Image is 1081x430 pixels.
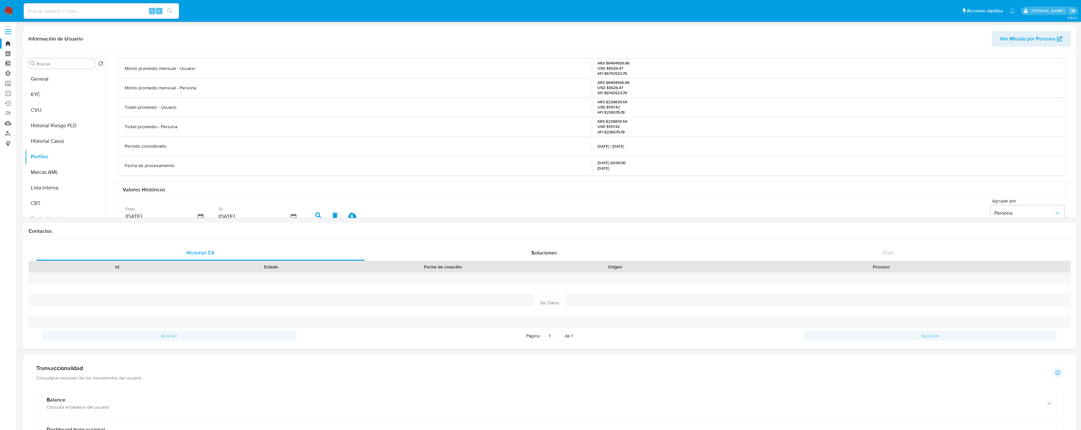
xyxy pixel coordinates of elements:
[125,104,176,110] p: Ticket promedio - Usuario
[697,264,1066,270] div: Proceso
[25,180,106,196] button: Lista Interna
[126,207,135,211] label: From
[992,198,1066,203] span: Agrupar por
[531,249,557,256] span: Soluciones
[1009,8,1015,14] a: Notificaciones
[123,47,1061,53] h3: Valores actuales
[25,133,106,149] button: Historial Casos
[125,124,177,130] p: Ticket promedio - Persona
[25,71,106,87] button: General
[967,7,1003,14] span: Accesos rápidos
[123,187,1061,193] h3: Valores Históricos
[42,331,296,341] button: Anterior
[994,210,1054,216] span: Persona
[125,65,195,72] p: Monto promedio mensual - Usuario
[25,196,106,211] button: CBT
[28,228,1071,234] h1: Contactos
[597,119,627,135] p: ARS $226839.54 USD $197.42 AFI $236579.78
[1069,7,1076,14] a: Salir
[1031,8,1067,14] p: federico.luaces@mercadolibre.com
[98,61,103,68] button: Volver al orden por defecto
[1000,31,1055,47] span: Ver Mirada por Persona
[543,264,688,270] div: Origen
[597,80,630,96] p: ARS $6464926.86 USD $5626.47 AFI $6742523.79
[25,118,106,133] button: Historial Riesgo PLD
[803,331,1057,341] button: Siguiente
[883,249,894,256] span: Chat
[186,249,215,256] span: Historial CX
[150,8,154,14] span: ⌥
[45,264,190,270] div: Id
[125,85,196,91] p: Monto promedio mensual - Persona
[597,160,626,171] p: [DATE] 20:00:00 [DATE]
[990,205,1064,221] button: Persona
[30,61,35,66] button: Buscar
[352,264,533,270] div: Fecha de creación
[597,99,627,115] p: ARS $226839.54 USD $197.42 AFI $236579.78
[158,8,160,14] span: s
[125,163,174,169] p: Fecha de procesamiento
[992,31,1071,47] button: Ver Mirada por Persona
[125,143,166,149] p: Periodo considerado
[37,61,93,67] input: Buscar
[24,7,179,15] input: Buscar usuario o caso...
[28,36,83,42] h1: Información de Usuario
[199,264,344,270] div: Estado
[218,207,223,211] label: To
[597,61,630,76] p: ARS $6464926.86 USD $5626.47 AFI $6742523.79
[163,6,176,16] button: search-icon
[571,333,573,339] span: 1
[526,331,573,341] span: Página de
[597,144,624,149] p: [DATE] / [DATE]
[25,87,106,102] button: KYC
[25,102,106,118] button: CVU
[25,164,106,180] button: Marcas AML
[25,149,106,164] button: Perfiles
[25,211,106,227] button: Fecha Compliant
